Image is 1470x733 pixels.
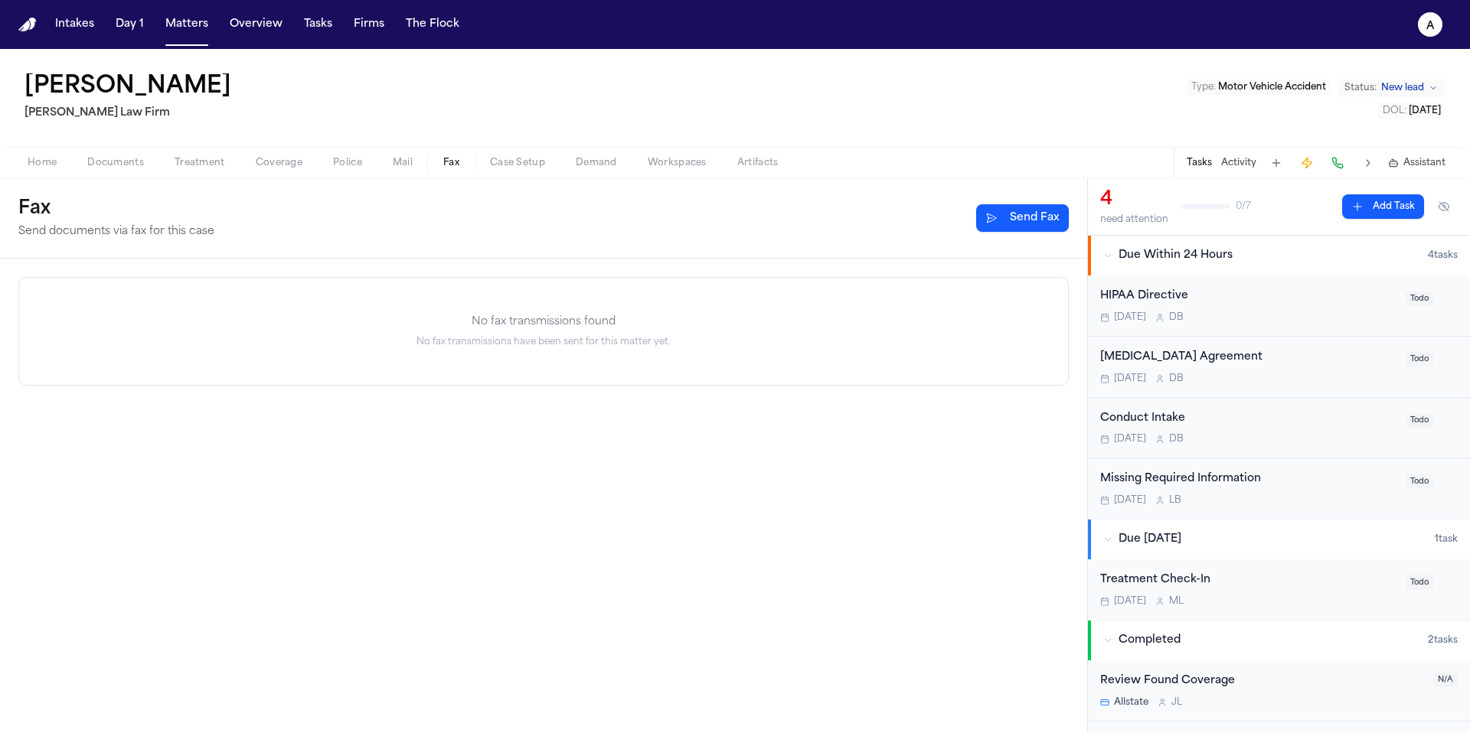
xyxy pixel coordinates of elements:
span: 4 task s [1428,249,1458,262]
span: Artifacts [737,157,779,169]
button: Intakes [49,11,100,38]
span: [DATE] [1114,311,1146,324]
div: [MEDICAL_DATA] Agreement [1100,349,1396,366]
span: [DATE] [1114,373,1146,385]
div: No fax transmissions have been sent for this matter yet. [19,336,1068,348]
span: D B [1169,373,1184,385]
div: Open task: Review Found Coverage [1088,660,1470,722]
div: Treatment Check-In [1100,572,1396,589]
div: Missing Required Information [1100,471,1396,488]
div: 4 [1100,187,1168,212]
div: HIPAA Directive [1100,288,1396,305]
span: N/A [1433,673,1458,687]
div: Open task: HIPAA Directive [1088,275,1470,337]
span: Case Setup [490,157,545,169]
button: Overview [224,11,289,38]
span: Todo [1406,575,1433,590]
button: Day 1 [109,11,150,38]
button: Send new fax [976,204,1069,232]
span: 2 task s [1428,634,1458,647]
button: Edit Type: Motor Vehicle Accident [1187,80,1331,95]
span: Type : [1191,83,1216,92]
span: J L [1171,696,1182,709]
span: Police [333,157,362,169]
span: [DATE] [1114,494,1146,507]
div: Open task: Retainer Agreement [1088,337,1470,398]
span: Fax [443,157,459,169]
span: Workspaces [648,157,707,169]
span: Todo [1406,352,1433,366]
span: D B [1169,433,1184,445]
span: Treatment [175,157,225,169]
h1: Fax [18,197,214,221]
div: Conduct Intake [1100,410,1396,428]
button: Make a Call [1327,152,1348,174]
button: Assistant [1388,157,1445,169]
span: 1 task [1435,533,1458,546]
div: need attention [1100,213,1168,226]
button: Add Task [1266,152,1287,174]
span: Allstate [1114,696,1148,709]
button: Hide completed tasks (⌘⇧H) [1430,194,1458,219]
span: 0 / 7 [1236,200,1251,213]
h1: [PERSON_NAME] [24,73,231,101]
span: New lead [1381,82,1424,94]
span: [DATE] [1114,595,1146,608]
button: Create Immediate Task [1296,152,1318,174]
span: Demand [576,157,617,169]
button: The Flock [400,11,465,38]
span: Documents [87,157,144,169]
div: Open task: Conduct Intake [1088,398,1470,459]
div: Open task: Treatment Check-In [1088,559,1470,620]
span: Todo [1406,413,1433,428]
span: D B [1169,311,1184,324]
span: [DATE] [1409,106,1441,116]
a: Home [18,18,37,32]
p: Send documents via fax for this case [18,224,214,239]
button: Matters [159,11,214,38]
div: No fax transmissions found [19,314,1068,330]
span: L B [1169,494,1181,507]
span: Home [28,157,57,169]
span: Motor Vehicle Accident [1218,83,1326,92]
button: Edit matter name [24,73,231,101]
span: Due Within 24 Hours [1119,248,1233,263]
span: Todo [1406,292,1433,306]
button: Tasks [298,11,338,38]
button: Due [DATE]1task [1088,520,1470,559]
span: DOL : [1383,106,1406,116]
span: Assistant [1403,157,1445,169]
div: Review Found Coverage [1100,673,1424,690]
span: Coverage [256,157,302,169]
span: Due [DATE] [1119,532,1181,547]
span: Todo [1406,474,1433,489]
button: Change status from New lead [1337,79,1445,97]
span: [DATE] [1114,433,1146,445]
button: Due Within 24 Hours4tasks [1088,236,1470,275]
button: Activity [1221,157,1256,169]
span: Completed [1119,633,1181,648]
img: Finch Logo [18,18,37,32]
button: Completed2tasks [1088,621,1470,660]
span: Status: [1344,82,1377,94]
h2: [PERSON_NAME] Law Firm [24,104,237,122]
button: Edit DOL: 2025-08-27 [1378,103,1445,119]
div: Open task: Missing Required Information [1088,458,1470,519]
span: M L [1169,595,1184,608]
button: Firms [348,11,390,38]
span: Mail [393,157,413,169]
button: Add Task [1342,194,1424,219]
button: Tasks [1187,157,1212,169]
